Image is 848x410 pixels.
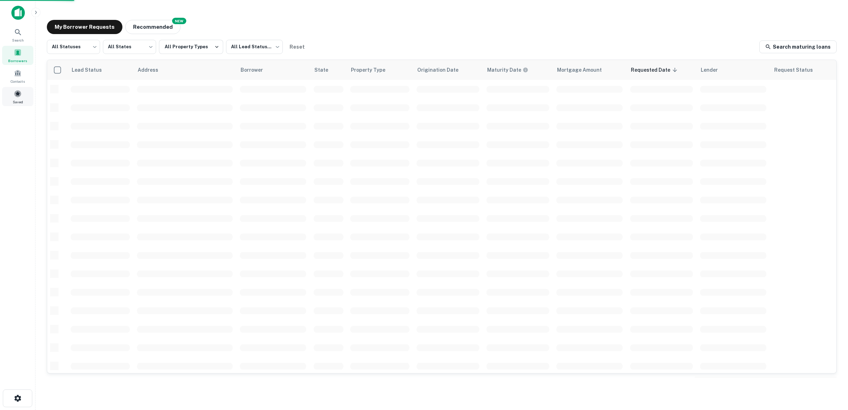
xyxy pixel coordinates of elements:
a: Contacts [2,66,33,86]
span: Mortgage Amount [557,66,611,74]
img: capitalize-icon.png [11,6,25,20]
iframe: Chat Widget [813,353,848,387]
th: Mortgage Amount [553,60,626,80]
a: Borrowers [2,46,33,65]
div: NEW [172,18,186,24]
a: Saved [2,87,33,106]
span: Search [12,37,24,43]
a: Search [2,25,33,44]
span: State [314,66,337,74]
a: Search maturing loans [759,40,837,53]
span: Contacts [11,78,25,84]
th: Requested Date [627,60,696,80]
span: Address [138,66,167,74]
span: Lender [701,66,727,74]
span: Borrower [241,66,272,74]
div: All Statuses [47,38,100,56]
button: My Borrower Requests [47,20,122,34]
th: Lead Status [67,60,133,80]
div: Maturity dates displayed may be estimated. Please contact the lender for the most accurate maturi... [487,66,528,74]
span: Request Status [774,66,822,74]
button: Recommended [125,20,181,34]
span: Lead Status [71,66,111,74]
div: All States [103,38,156,56]
span: Maturity dates displayed may be estimated. Please contact the lender for the most accurate maturi... [487,66,538,74]
th: Address [133,60,236,80]
span: Requested Date [631,66,679,74]
h6: Maturity Date [487,66,521,74]
th: Lender [696,60,770,80]
th: Origination Date [413,60,483,80]
th: Maturity dates displayed may be estimated. Please contact the lender for the most accurate maturi... [483,60,553,80]
span: Saved [13,99,23,105]
span: Borrowers [8,58,27,64]
th: Property Type [347,60,413,80]
div: All Lead Statuses [226,38,283,56]
th: Borrower [236,60,310,80]
span: Origination Date [417,66,468,74]
th: State [310,60,347,80]
button: Reset [286,40,308,54]
button: All Property Types [159,40,223,54]
th: Request Status [770,60,836,80]
span: Property Type [351,66,395,74]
